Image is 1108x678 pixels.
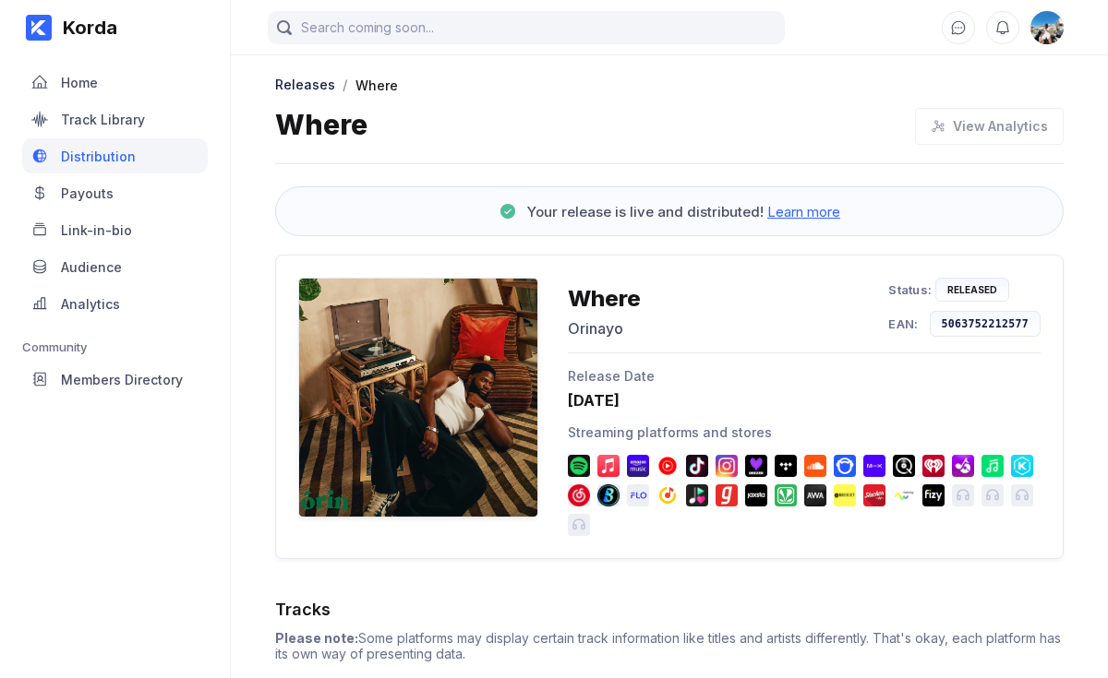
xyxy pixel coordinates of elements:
[1011,455,1033,477] img: KKBOX
[568,424,1041,440] div: Streaming platforms and stores
[61,296,120,312] div: Analytics
[61,112,145,127] div: Track Library
[922,484,945,506] img: Turkcell Fizy
[61,372,183,387] div: Members Directory
[275,630,358,646] b: Please note:
[893,484,915,506] img: Nuuday
[627,484,649,506] img: Melon
[22,175,208,212] a: Payouts
[275,108,367,145] div: Where
[61,75,98,90] div: Home
[275,77,335,92] div: Releases
[952,455,974,477] img: Anghami
[922,455,945,477] img: iHeartRadio
[888,282,932,297] div: Status:
[627,455,649,477] img: Amazon
[716,484,738,506] img: Gaana
[686,455,708,477] img: TikTok
[656,455,679,477] img: YouTube Music
[568,368,1041,384] div: Release Date
[61,222,132,238] div: Link-in-bio
[343,76,348,93] div: /
[745,455,767,477] img: Deezer
[22,101,208,138] a: Track Library
[22,362,208,398] a: Members Directory
[863,455,885,477] img: MixCloud
[275,75,335,92] a: Releases
[22,339,208,354] div: Community
[804,484,826,506] img: AWA
[893,455,915,477] img: Qobuz
[61,149,136,164] div: Distribution
[568,285,641,312] div: Where
[656,484,679,506] img: Yandex Music
[527,203,840,220] div: Your release is live and distributed!
[982,455,1004,477] img: Line Music
[568,455,590,477] img: Spotify
[804,455,826,477] img: SoundCloud Go
[568,391,1041,410] div: [DATE]
[52,17,117,39] div: Korda
[775,455,797,477] img: Tidal
[275,630,1064,661] div: Some platforms may display certain track information like titles and artists differently. That's ...
[767,203,840,220] span: Learn more
[275,600,1064,619] div: Tracks
[22,286,208,323] a: Analytics
[597,455,620,477] img: Apple Music
[1030,11,1064,44] img: 160x160
[716,455,738,477] img: Facebook
[597,484,620,506] img: Transsnet Boomplay
[61,259,122,275] div: Audience
[268,11,785,44] input: Search coming soon...
[942,317,1030,330] div: 5063752212577
[355,77,398,93] div: Where
[834,484,856,506] img: MusicJet
[568,319,641,338] div: Orinayo
[22,138,208,175] a: Distribution
[947,284,997,295] div: Released
[22,65,208,101] a: Home
[22,249,208,286] a: Audience
[568,484,590,506] img: NetEase Cloud Music
[745,484,767,506] img: Jaxsta
[834,455,856,477] img: Napster
[775,484,797,506] img: JioSaavn
[863,484,885,506] img: Slacker
[686,484,708,506] img: Zvooq
[61,185,114,201] div: Payouts
[1030,11,1064,44] div: Orin
[22,212,208,249] a: Link-in-bio
[888,316,918,331] div: EAN:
